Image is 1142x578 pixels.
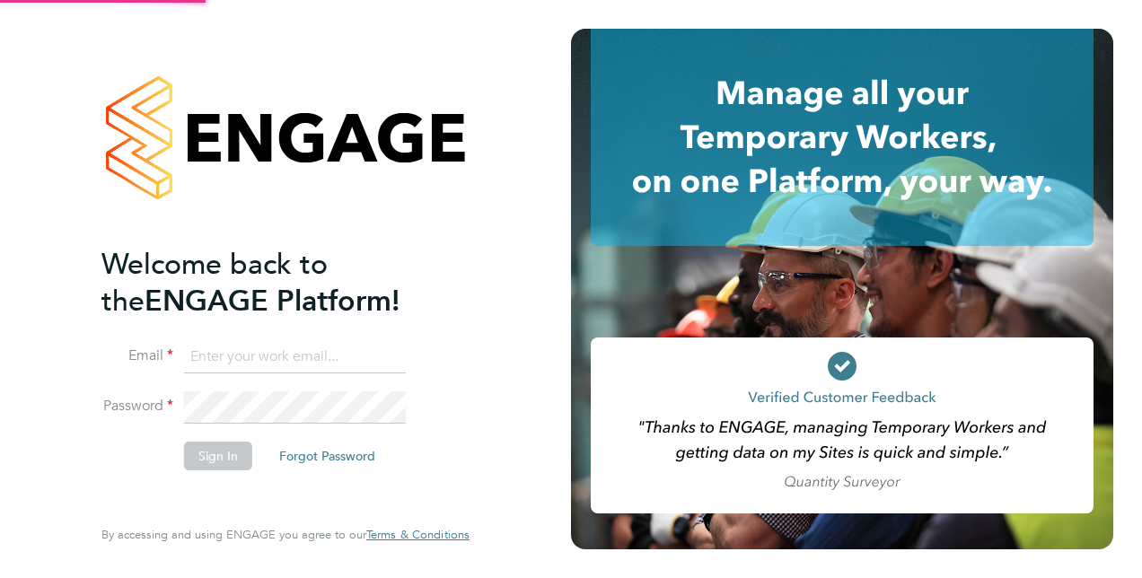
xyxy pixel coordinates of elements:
[101,246,452,320] h2: ENGAGE Platform!
[184,442,252,470] button: Sign In
[101,247,328,319] span: Welcome back to the
[184,341,406,373] input: Enter your work email...
[265,442,390,470] button: Forgot Password
[101,527,470,542] span: By accessing and using ENGAGE you agree to our
[101,346,173,365] label: Email
[366,528,470,542] a: Terms & Conditions
[101,397,173,416] label: Password
[366,527,470,542] span: Terms & Conditions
